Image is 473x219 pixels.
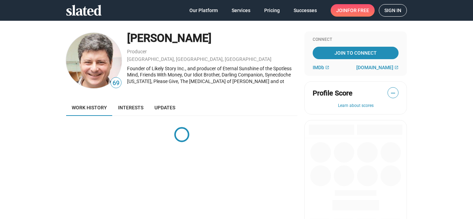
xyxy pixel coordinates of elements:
span: [DOMAIN_NAME] [356,65,393,70]
span: Sign in [384,4,401,16]
span: Our Platform [189,4,218,17]
span: Join [336,4,369,17]
a: Sign in [379,4,407,17]
div: Founder of Likely Story Inc., and producer of Eternal Sunshine of the Spotless Mind, Friends With... [127,65,297,85]
span: for free [347,4,369,17]
a: [GEOGRAPHIC_DATA], [GEOGRAPHIC_DATA], [GEOGRAPHIC_DATA] [127,56,271,62]
div: [PERSON_NAME] [127,31,297,46]
span: IMDb [313,65,324,70]
button: Learn about scores [313,103,399,109]
span: Profile Score [313,89,352,98]
a: Our Platform [184,4,223,17]
span: Join To Connect [314,47,397,59]
a: Work history [66,99,113,116]
a: IMDb [313,65,329,70]
mat-icon: open_in_new [394,65,399,70]
a: Join To Connect [313,47,399,59]
img: Anthony Bregman [66,33,122,88]
span: Successes [294,4,317,17]
a: [DOMAIN_NAME] [356,65,399,70]
a: Updates [149,99,181,116]
a: Producer [127,49,147,54]
span: — [388,89,398,98]
a: Successes [288,4,322,17]
div: Connect [313,37,399,43]
span: Interests [118,105,143,110]
span: Updates [154,105,175,110]
mat-icon: open_in_new [325,65,329,70]
a: Pricing [259,4,285,17]
a: Services [226,4,256,17]
span: Pricing [264,4,280,17]
a: Interests [113,99,149,116]
span: Services [232,4,250,17]
span: 69 [111,79,121,88]
a: Joinfor free [331,4,375,17]
span: Work history [72,105,107,110]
